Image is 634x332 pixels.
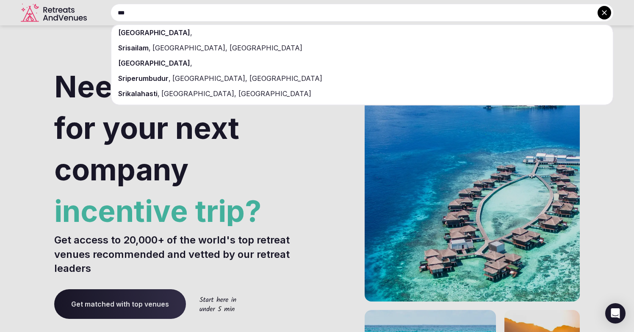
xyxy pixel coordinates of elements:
span: Srikalahasti [118,89,158,98]
div: Open Intercom Messenger [605,303,626,324]
div: , [111,71,613,86]
div: , [111,86,613,101]
div: , [111,55,613,71]
span: [GEOGRAPHIC_DATA], [GEOGRAPHIC_DATA] [151,44,302,52]
span: [GEOGRAPHIC_DATA] [118,28,190,37]
span: [GEOGRAPHIC_DATA], [GEOGRAPHIC_DATA] [160,89,311,98]
span: Sriperumbudur [118,74,169,83]
span: Srisailam [118,44,149,52]
span: [GEOGRAPHIC_DATA] [118,59,190,67]
div: , [111,40,613,55]
span: [GEOGRAPHIC_DATA], [GEOGRAPHIC_DATA] [171,74,322,83]
div: , [111,25,613,40]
